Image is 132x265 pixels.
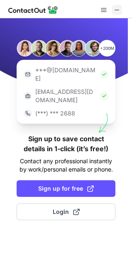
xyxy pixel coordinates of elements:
img: Person #3 [45,40,61,56]
span: Sign up for free [38,184,94,193]
img: Person #2 [31,40,47,56]
p: +200M [99,40,115,56]
img: Person #5 [71,40,87,56]
button: Login [17,204,115,220]
img: https://contactout.com/extension/app/static/media/login-work-icon.638a5007170bc45168077fde17b29a1... [24,92,32,100]
img: https://contactout.com/extension/app/static/media/login-phone-icon.bacfcb865e29de816d437549d7f4cb... [24,109,32,118]
button: Sign up for free [17,180,115,197]
img: https://contactout.com/extension/app/static/media/login-email-icon.f64bce713bb5cd1896fef81aa7b14a... [24,70,32,79]
p: ***@[DOMAIN_NAME] [35,66,97,83]
img: Check Icon [100,70,108,79]
img: Check Icon [100,92,108,100]
h1: Sign up to save contact details in 1-click (it’s free!) [17,134,115,154]
img: Person #1 [17,40,33,56]
p: [EMAIL_ADDRESS][DOMAIN_NAME] [35,88,97,104]
img: ContactOut v5.3.10 [8,5,58,15]
span: Login [53,208,80,216]
img: Person #4 [59,40,76,56]
img: Person #6 [85,40,101,56]
p: Contact any professional instantly by work/personal emails or phone. [17,157,115,174]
